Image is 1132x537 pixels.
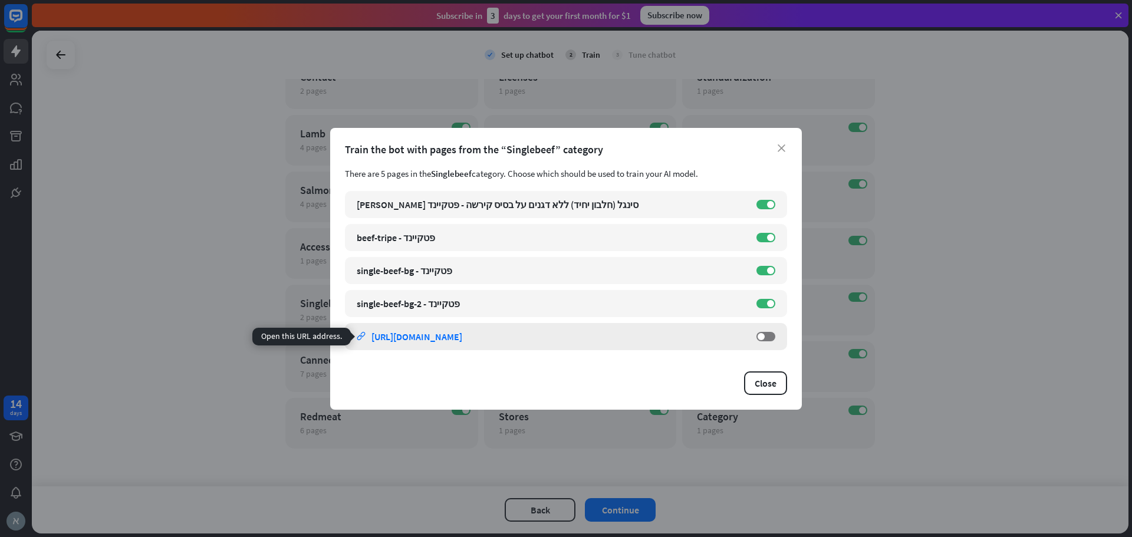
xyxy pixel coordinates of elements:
button: Close [744,371,787,395]
div: beef-tripe - פטקיינד [357,232,745,243]
i: link [357,332,366,341]
button: Open LiveChat chat widget [9,5,45,40]
div: single-beef-bg-2 - פטקיינד [357,298,745,309]
span: Singlebeef [431,168,472,179]
div: Train the bot with pages from the “Singlebeef” category [345,143,787,156]
div: [URL][DOMAIN_NAME] [371,331,462,342]
div: single-beef-bg - פטקיינד [357,265,745,276]
i: close [778,144,785,152]
div: There are 5 pages in the category. Choose which should be used to train your AI model. [345,168,787,179]
div: [PERSON_NAME] סינגל (חלבון יחיד) ללא דגנים על בסיס קירשה - פטקיינד [357,199,745,210]
a: link [URL][DOMAIN_NAME] [357,323,745,350]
